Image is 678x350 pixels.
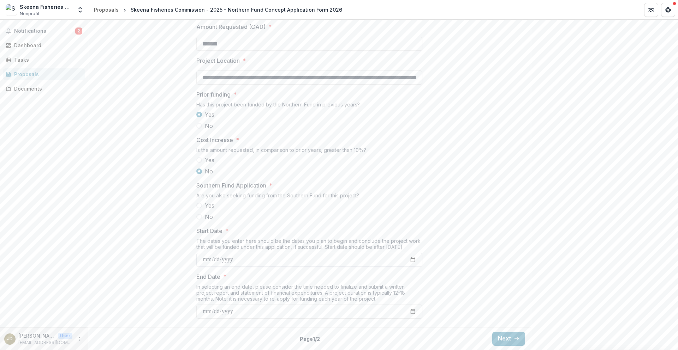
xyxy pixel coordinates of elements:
div: Documents [14,85,79,92]
div: The dates you enter here should be the dates you plan to begin and conclude the project work that... [196,238,422,253]
span: Yes [205,201,214,210]
a: Proposals [3,68,85,80]
div: Is the amount requested, in comparison to prior years, greater than 10%? [196,147,422,156]
div: Skeena Fisheries Commission - 2025 - Northern Fund Concept Application Form 2026 [131,6,342,13]
p: Page 1 / 2 [300,335,320,343]
p: End Date [196,272,220,281]
p: Amount Requested (CAD) [196,23,266,31]
nav: breadcrumb [91,5,345,15]
p: [PERSON_NAME] [18,332,55,339]
a: Documents [3,83,85,94]
span: No [205,213,213,221]
div: Janvier Doire [7,337,13,341]
p: Southern Fund Application [196,181,266,190]
a: Tasks [3,54,85,66]
span: Notifications [14,28,75,34]
div: Skeena Fisheries Commission [20,3,72,11]
div: Are you also seeking funding from the Southern Fund for this project? [196,192,422,201]
span: 2 [75,27,82,35]
div: Dashboard [14,42,79,49]
button: Get Help [661,3,675,17]
div: Proposals [14,70,79,78]
button: Partners [644,3,658,17]
div: Has this project been funded by the Northern Fund in previous years? [196,102,422,110]
p: User [58,333,72,339]
button: Next [492,332,525,346]
a: Proposals [91,5,121,15]
p: [EMAIL_ADDRESS][DOMAIN_NAME] [18,339,72,346]
span: Yes [205,110,214,119]
div: Proposals [94,6,119,13]
span: No [205,122,213,130]
img: Skeena Fisheries Commission [6,4,17,16]
p: Cost Increase [196,136,233,144]
span: Nonprofit [20,11,40,17]
span: No [205,167,213,176]
button: Notifications2 [3,25,85,37]
button: More [75,335,84,343]
p: Prior funding [196,90,231,99]
p: Project Location [196,56,240,65]
p: Start Date [196,227,222,235]
div: In selecting an end date, please consider the time needed to finalize and submit a written projec... [196,284,422,305]
div: Tasks [14,56,79,63]
span: Yes [205,156,214,164]
a: Dashboard [3,39,85,51]
button: Open entity switcher [75,3,85,17]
